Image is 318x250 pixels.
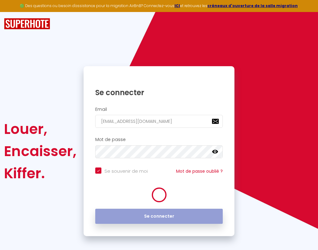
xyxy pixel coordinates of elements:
h2: Mot de passe [95,137,223,142]
a: créneaux d'ouverture de la salle migration [207,3,298,8]
div: Louer, [4,118,77,140]
input: Ton Email [95,115,223,128]
a: Mot de passe oublié ? [176,168,223,174]
div: Encaisser, [4,140,77,162]
button: Ouvrir le widget de chat LiveChat [5,2,23,21]
div: Kiffer. [4,162,77,184]
button: Se connecter [95,209,223,224]
h2: Email [95,107,223,112]
img: SuperHote logo [4,18,50,30]
h1: Se connecter [95,88,223,97]
a: ICI [175,3,180,8]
